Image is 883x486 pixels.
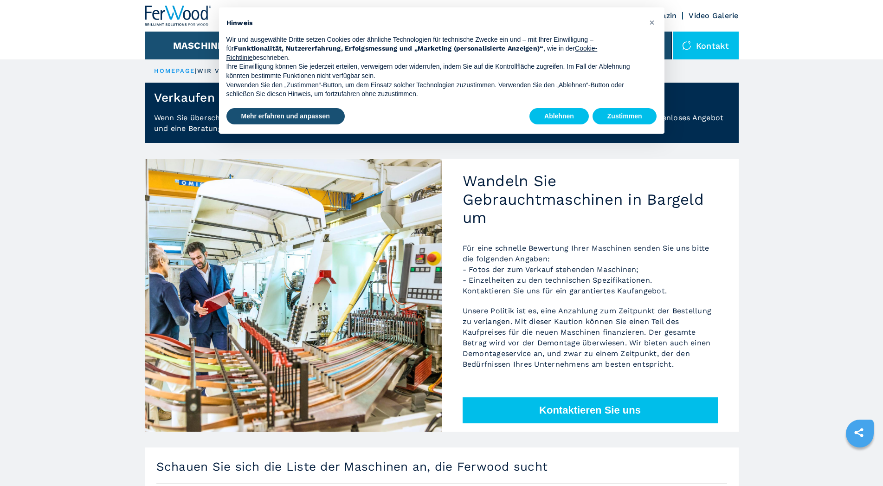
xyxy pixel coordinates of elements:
span: | [195,67,197,74]
strong: Funktionalität, Nutzererfahrung, Erfolgsmessung und „Marketing (personalisierte Anzeigen)“ [234,45,544,52]
p: Unsere Politik ist es, eine Anzahlung zum Zeitpunkt der Bestellung zu verlangen. Mit dieser Kauti... [463,305,718,369]
h1: Verkaufen Sie Ihre gebrauchte Maschine an Ferwood [154,90,472,105]
p: wir verkaufen [197,67,260,75]
a: Cookie-Richtlinie [226,45,598,61]
img: Wandeln Sie Gebrauchtmaschinen in Bargeld um [145,159,442,432]
a: HOMEPAGE [154,67,195,74]
button: Zustimmen [593,108,657,125]
img: Kontakt [682,41,691,50]
img: Ferwood [145,6,212,26]
h2: Wandeln Sie Gebrauchtmaschinen in Bargeld um [463,172,718,227]
p: Für eine schnelle Bewertung Ihrer Maschinen senden Sie uns bitte die folgenden Angaben: - Fotos d... [463,243,718,296]
button: Kontaktieren Sie uns [463,397,718,423]
button: Maschinen [173,40,231,51]
span: × [649,17,655,28]
p: Wir und ausgewählte Dritte setzen Cookies oder ähnliche Technologien für technische Zwecke ein un... [226,35,642,63]
button: Mehr erfahren und anpassen [226,108,345,125]
a: sharethis [847,421,870,444]
a: Video Galerie [689,11,738,20]
button: Schließen Sie diesen Hinweis [645,15,660,30]
p: Ihre Einwilligung können Sie jederzeit erteilen, verweigern oder widerrufen, indem Sie auf die Ko... [226,62,642,80]
h3: Schauen Sie sich die Liste der Maschinen an, die Ferwood sucht [156,459,727,474]
button: Ablehnen [529,108,589,125]
p: Verwenden Sie den „Zustimmen“-Button, um dem Einsatz solcher Technologien zuzustimmen. Verwenden ... [226,81,642,99]
p: Wenn Sie überschüssige gebrauchte Holzbearbeitungsmaschinen haben und diese verkaufen möchten, ko... [145,112,739,143]
h2: Hinweis [226,19,642,28]
div: Kontakt [673,32,739,59]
